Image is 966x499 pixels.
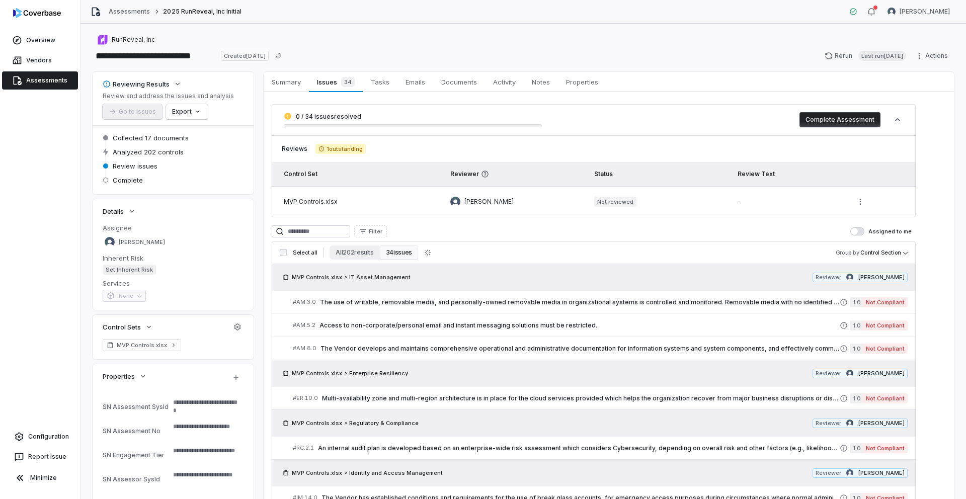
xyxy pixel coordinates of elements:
[166,104,208,119] button: Export
[846,469,853,476] img: Tomo Majima avatar
[293,394,318,402] span: # ER.10.0
[284,170,317,178] span: Control Set
[103,79,170,89] div: Reviewing Results
[268,75,305,89] span: Summary
[103,279,244,288] dt: Services
[103,254,244,263] dt: Inherent Risk
[850,443,863,453] span: 1.0
[113,176,143,185] span: Complete
[341,77,355,87] span: 34
[26,36,55,44] span: Overview
[594,170,613,178] span: Status
[293,249,317,257] span: Select all
[103,403,169,410] div: SN Assessment SysId
[13,8,61,18] img: logo-D7KZi-bG.svg
[293,337,908,360] a: #AM.8.0The Vendor develops and maintains comprehensive operational and administrative documentati...
[850,227,864,235] button: Assigned to me
[292,273,411,281] span: MVP Controls.xlsx > IT Asset Management
[280,249,287,256] input: Select all
[282,145,307,153] span: Reviews
[119,238,165,246] span: [PERSON_NAME]
[103,322,141,331] span: Control Sets
[816,469,841,477] span: Reviewer
[292,369,408,377] span: MVP Controls.xlsx > Enterprise Resiliency
[401,75,429,89] span: Emails
[100,367,150,385] button: Properties
[293,291,908,313] a: #AM.3.0The use of writable, removable media, and personally-owned removable media in organization...
[2,51,78,69] a: Vendors
[28,453,66,461] span: Report Issue
[163,8,242,16] span: 2025 RunReveal, Inc Initial
[103,223,244,232] dt: Assignee
[103,475,169,483] div: SN Assessor SysId
[2,71,78,90] a: Assessments
[863,297,908,307] span: Not Compliant
[858,274,905,281] span: [PERSON_NAME]
[320,298,840,306] span: The use of writable, removable media, and personally-owned removable media in organizational syst...
[863,443,908,453] span: Not Compliant
[95,31,158,49] button: https://runreveal.com/RunReveal, Inc
[103,372,135,381] span: Properties
[528,75,554,89] span: Notes
[100,202,139,220] button: Details
[489,75,520,89] span: Activity
[26,56,52,64] span: Vendors
[313,75,358,89] span: Issues
[464,198,514,206] span: [PERSON_NAME]
[836,249,859,256] span: Group by
[846,420,853,427] img: Tomo Majima avatar
[320,345,840,353] span: The Vendor develops and maintains comprehensive operational and administrative documentation for ...
[881,4,956,19] button: Samuel Folarin avatar[PERSON_NAME]
[117,341,167,349] span: MVP Controls.xlsx
[105,237,115,247] img: Samuel Folarin avatar
[850,344,863,354] span: 1.0
[738,198,841,206] div: -
[858,370,905,377] span: [PERSON_NAME]
[103,451,169,459] div: SN Engagement Tier
[296,113,361,120] span: 0 / 34 issues resolved
[850,297,863,307] span: 1.0
[369,228,382,235] span: Filter
[4,428,76,446] a: Configuration
[318,444,840,452] span: An internal audit plan is developed based on an enterprise-wide risk assessment which considers C...
[270,47,288,65] button: Copy link
[103,427,169,435] div: SN Assessment No
[319,321,840,329] span: Access to non-corporate/personal email and instant messaging solutions must be restricted.
[380,245,418,260] button: 34 issues
[113,161,157,171] span: Review issues
[103,265,156,275] span: Set Inherent Risk
[28,433,69,441] span: Configuration
[450,197,460,207] img: Tomo Majima avatar
[846,274,853,281] img: Tomo Majima avatar
[4,468,76,488] button: Minimize
[100,75,185,93] button: Reviewing Results
[450,170,582,178] span: Reviewer
[292,419,419,427] span: MVP Controls.xlsx > Regulatory & Compliance
[858,469,905,477] span: [PERSON_NAME]
[26,76,67,85] span: Assessments
[858,51,906,61] span: Last run [DATE]
[863,344,908,354] span: Not Compliant
[2,31,78,49] a: Overview
[863,320,908,330] span: Not Compliant
[221,51,268,61] span: Created [DATE]
[850,227,912,235] label: Assigned to me
[846,370,853,377] img: Tomo Majima avatar
[816,420,841,427] span: Reviewer
[284,198,438,206] div: MVP Controls.xlsx
[30,474,57,482] span: Minimize
[562,75,602,89] span: Properties
[293,345,316,352] span: # AM.8.0
[738,170,775,178] span: Review Text
[293,298,316,306] span: # AM.3.0
[100,318,156,336] button: Control Sets
[293,387,908,409] a: #ER.10.0Multi-availability zone and multi-region architecture is in place for the cloud services ...
[4,448,76,466] button: Report Issue
[293,437,908,459] a: #RC.2.1An internal audit plan is developed based on an enterprise-wide risk assessment which cons...
[109,8,150,16] a: Assessments
[850,393,863,403] span: 1.0
[594,197,636,207] span: Not reviewed
[437,75,481,89] span: Documents
[354,225,387,237] button: Filter
[112,36,155,44] span: RunReveal, Inc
